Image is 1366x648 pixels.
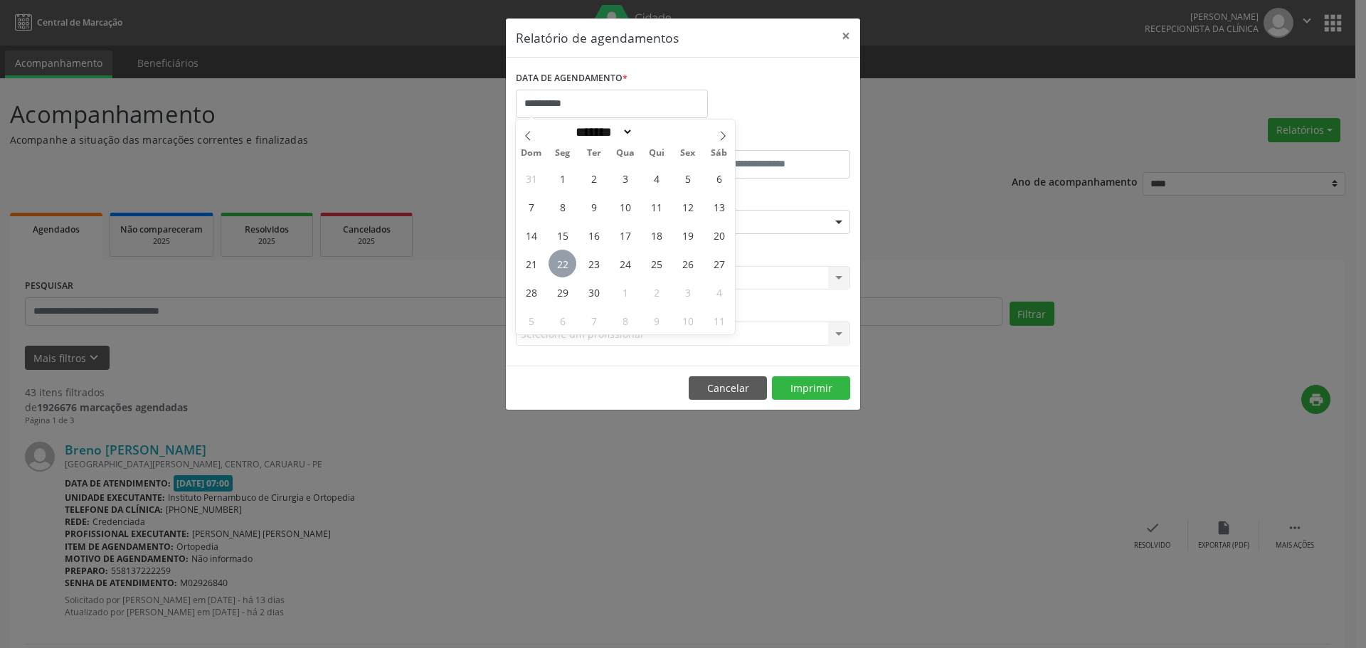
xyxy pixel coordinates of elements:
[580,164,608,192] span: Setembro 2, 2025
[674,250,701,277] span: Setembro 26, 2025
[611,164,639,192] span: Setembro 3, 2025
[705,193,733,221] span: Setembro 13, 2025
[642,278,670,306] span: Outubro 2, 2025
[611,278,639,306] span: Outubro 1, 2025
[611,193,639,221] span: Setembro 10, 2025
[832,18,860,53] button: Close
[705,250,733,277] span: Setembro 27, 2025
[549,250,576,277] span: Setembro 22, 2025
[641,149,672,158] span: Qui
[674,278,701,306] span: Outubro 3, 2025
[580,250,608,277] span: Setembro 23, 2025
[704,149,735,158] span: Sáb
[549,278,576,306] span: Setembro 29, 2025
[674,164,701,192] span: Setembro 5, 2025
[611,307,639,334] span: Outubro 8, 2025
[642,250,670,277] span: Setembro 25, 2025
[772,376,850,400] button: Imprimir
[578,149,610,158] span: Ter
[642,164,670,192] span: Setembro 4, 2025
[611,221,639,249] span: Setembro 17, 2025
[571,124,633,139] select: Month
[674,221,701,249] span: Setembro 19, 2025
[705,307,733,334] span: Outubro 11, 2025
[642,221,670,249] span: Setembro 18, 2025
[642,307,670,334] span: Outubro 9, 2025
[580,193,608,221] span: Setembro 9, 2025
[642,193,670,221] span: Setembro 11, 2025
[687,128,850,150] label: ATÉ
[517,278,545,306] span: Setembro 28, 2025
[549,307,576,334] span: Outubro 6, 2025
[705,221,733,249] span: Setembro 20, 2025
[517,221,545,249] span: Setembro 14, 2025
[517,164,545,192] span: Agosto 31, 2025
[674,193,701,221] span: Setembro 12, 2025
[689,376,767,400] button: Cancelar
[705,278,733,306] span: Outubro 4, 2025
[705,164,733,192] span: Setembro 6, 2025
[517,307,545,334] span: Outubro 5, 2025
[549,164,576,192] span: Setembro 1, 2025
[516,68,628,90] label: DATA DE AGENDAMENTO
[549,193,576,221] span: Setembro 8, 2025
[517,250,545,277] span: Setembro 21, 2025
[672,149,704,158] span: Sex
[580,221,608,249] span: Setembro 16, 2025
[516,149,547,158] span: Dom
[580,307,608,334] span: Outubro 7, 2025
[611,250,639,277] span: Setembro 24, 2025
[547,149,578,158] span: Seg
[633,124,680,139] input: Year
[517,193,545,221] span: Setembro 7, 2025
[610,149,641,158] span: Qua
[516,28,679,47] h5: Relatório de agendamentos
[674,307,701,334] span: Outubro 10, 2025
[549,221,576,249] span: Setembro 15, 2025
[580,278,608,306] span: Setembro 30, 2025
